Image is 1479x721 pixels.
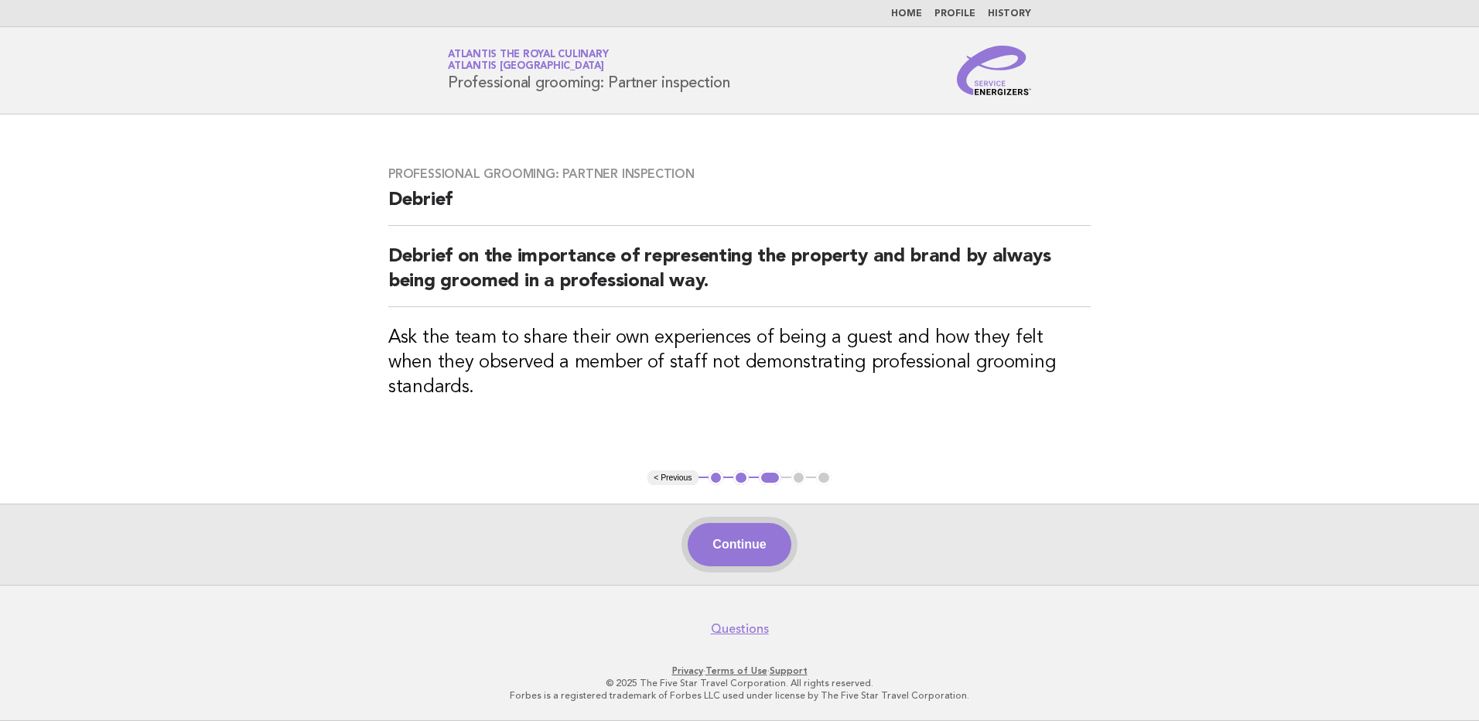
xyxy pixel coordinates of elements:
a: Support [770,665,808,676]
a: Home [891,9,922,19]
h3: Professional grooming: Partner inspection [388,166,1091,182]
h2: Debrief on the importance of representing the property and brand by always being groomed in a pro... [388,244,1091,307]
h2: Debrief [388,188,1091,226]
p: · · [266,665,1213,677]
a: Atlantis the Royal CulinaryAtlantis [GEOGRAPHIC_DATA] [448,50,608,71]
button: 3 [759,470,781,486]
a: Profile [934,9,975,19]
h1: Professional grooming: Partner inspection [448,50,730,91]
button: 1 [709,470,724,486]
a: Terms of Use [705,665,767,676]
a: Questions [711,621,769,637]
p: Forbes is a registered trademark of Forbes LLC used under license by The Five Star Travel Corpora... [266,689,1213,702]
button: 2 [733,470,749,486]
a: Privacy [672,665,703,676]
img: Service Energizers [957,46,1031,95]
h3: Ask the team to share their own experiences of being a guest and how they felt when they observed... [388,326,1091,400]
p: © 2025 The Five Star Travel Corporation. All rights reserved. [266,677,1213,689]
span: Atlantis [GEOGRAPHIC_DATA] [448,62,604,72]
button: Continue [688,523,791,566]
a: History [988,9,1031,19]
button: < Previous [647,470,698,486]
